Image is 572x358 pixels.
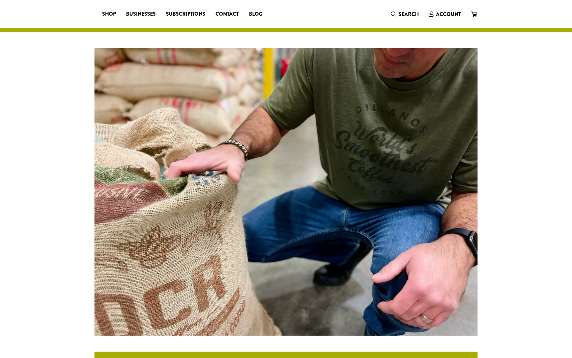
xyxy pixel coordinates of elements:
[215,10,239,18] span: Contact
[399,11,419,18] span: Search
[249,10,262,18] span: Blog
[386,9,424,19] a: Search
[97,9,121,19] a: Shop
[102,10,116,18] span: Shop
[166,10,205,18] span: Subscriptions
[436,11,461,18] span: Account
[126,10,156,18] span: Businesses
